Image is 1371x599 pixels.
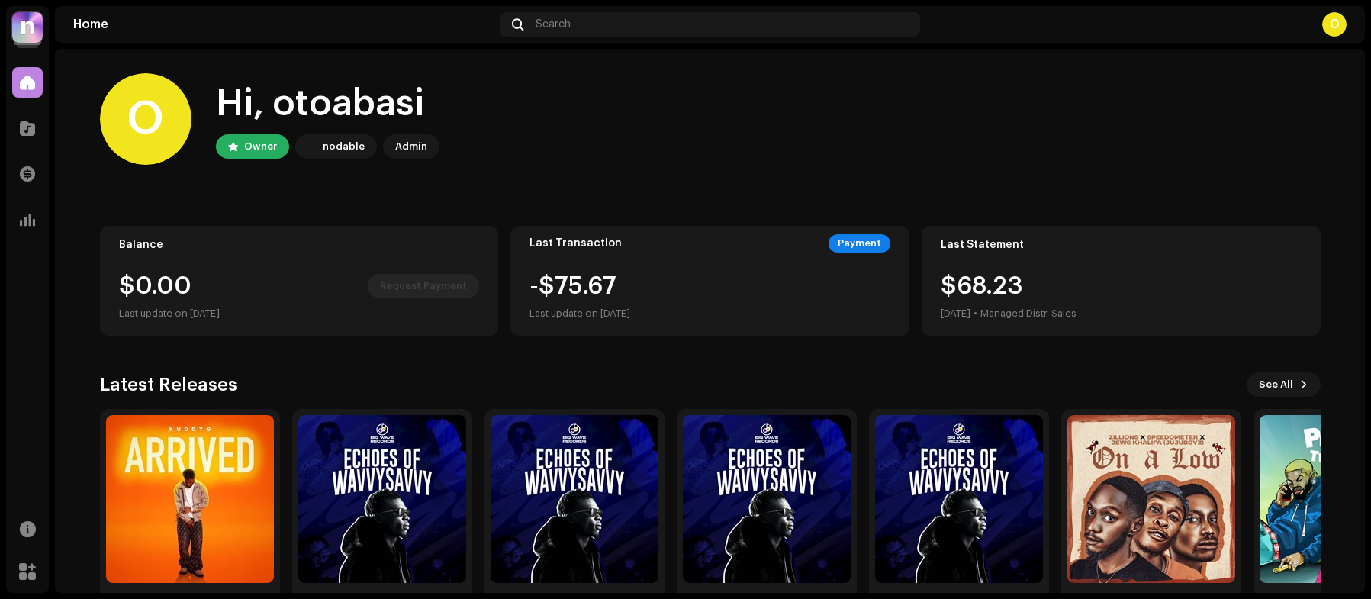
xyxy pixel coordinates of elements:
[100,226,499,336] re-o-card-value: Balance
[536,18,571,31] span: Search
[829,234,890,253] div: Payment
[119,304,480,323] div: Last update on [DATE]
[395,137,427,156] div: Admin
[980,304,1077,323] div: Managed Distr. Sales
[1247,372,1321,397] button: See All
[974,304,977,323] div: •
[323,137,365,156] div: nodable
[922,226,1321,336] re-o-card-value: Last Statement
[119,239,480,251] div: Balance
[491,415,658,583] img: 85a5bf01-ec3c-487d-94d8-8c162696f20d
[1322,12,1347,37] div: O
[529,237,622,250] div: Last Transaction
[106,415,274,583] img: 1a35a2f8-7a2f-45a8-84c0-088c6212c6da
[529,304,630,323] div: Last update on [DATE]
[1067,415,1235,583] img: 8676198d-fcab-426b-8cd9-6610be9d8483
[244,137,277,156] div: Owner
[941,304,970,323] div: [DATE]
[298,415,466,583] img: 448ddd7e-69b8-49a7-b2a0-99db23892657
[298,137,317,156] img: 39a81664-4ced-4598-a294-0293f18f6a76
[380,271,467,301] span: Request Payment
[1259,369,1293,400] span: See All
[941,239,1302,251] div: Last Statement
[368,274,479,298] button: Request Payment
[100,73,191,165] div: O
[100,372,237,397] h3: Latest Releases
[683,415,851,583] img: a6e9d077-5926-4000-ad7f-992123555026
[216,79,439,128] div: Hi, otoabasi
[12,12,43,43] img: 39a81664-4ced-4598-a294-0293f18f6a76
[875,415,1043,583] img: aeb6893f-0a1b-4630-a6be-4a030a6b56de
[73,18,494,31] div: Home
